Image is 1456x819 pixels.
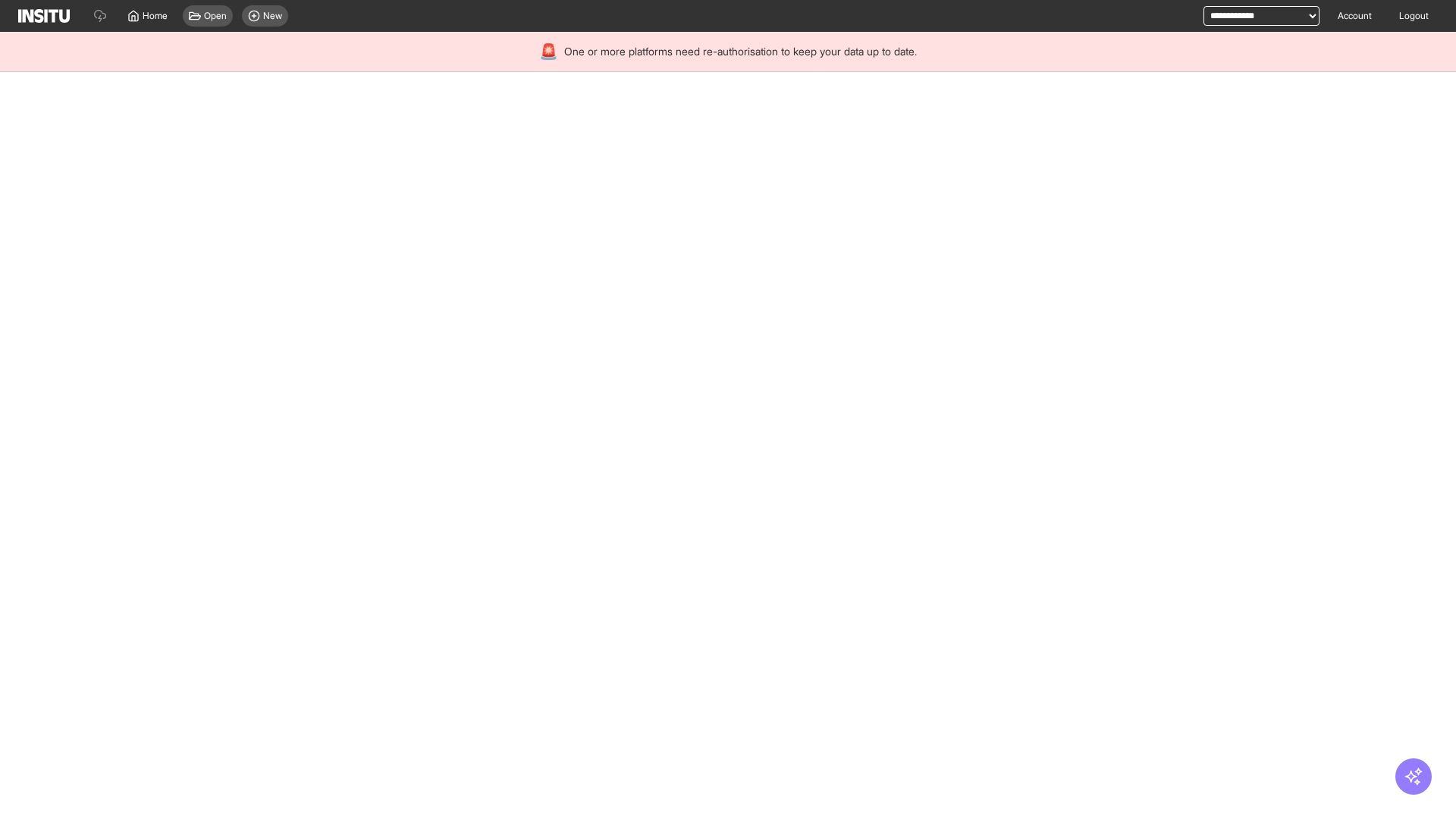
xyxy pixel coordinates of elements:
[204,10,227,22] span: Open
[564,44,917,59] span: One or more platforms need re-authorisation to keep your data up to date.
[539,41,558,62] div: 🚨
[18,9,70,23] img: Logo
[143,10,168,22] span: Home
[263,10,282,22] span: New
